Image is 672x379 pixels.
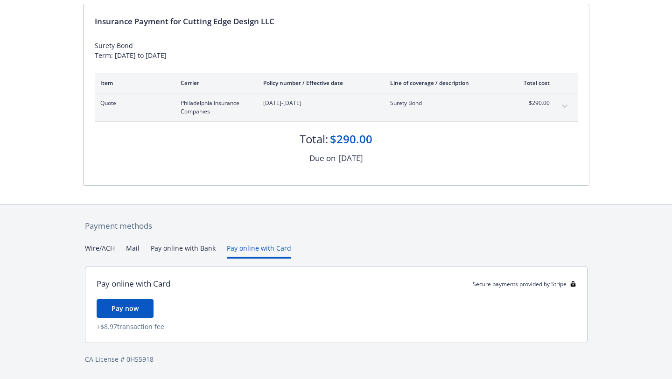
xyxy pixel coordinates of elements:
[390,99,500,107] span: Surety Bond
[95,93,578,121] div: QuotePhiladelphia Insurance Companies[DATE]-[DATE]Surety Bond$290.00expand content
[181,79,248,87] div: Carrier
[330,131,372,147] div: $290.00
[85,243,115,259] button: Wire/ACH
[151,243,216,259] button: Pay online with Bank
[300,131,328,147] div: Total:
[100,79,166,87] div: Item
[97,299,154,318] button: Pay now
[85,220,588,232] div: Payment methods
[473,280,576,288] div: Secure payments provided by Stripe
[263,99,375,107] span: [DATE]-[DATE]
[97,322,576,331] div: + $8.97 transaction fee
[263,79,375,87] div: Policy number / Effective date
[97,278,170,290] div: Pay online with Card
[515,99,550,107] span: $290.00
[112,304,139,313] span: Pay now
[95,41,578,60] div: Surety Bond Term: [DATE] to [DATE]
[390,79,500,87] div: Line of coverage / description
[100,99,166,107] span: Quote
[181,99,248,116] span: Philadelphia Insurance Companies
[515,79,550,87] div: Total cost
[85,354,588,364] div: CA License # 0H55918
[338,152,363,164] div: [DATE]
[227,243,291,259] button: Pay online with Card
[95,15,578,28] div: Insurance Payment for Cutting Edge Design LLC
[557,99,572,114] button: expand content
[126,243,140,259] button: Mail
[309,152,336,164] div: Due on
